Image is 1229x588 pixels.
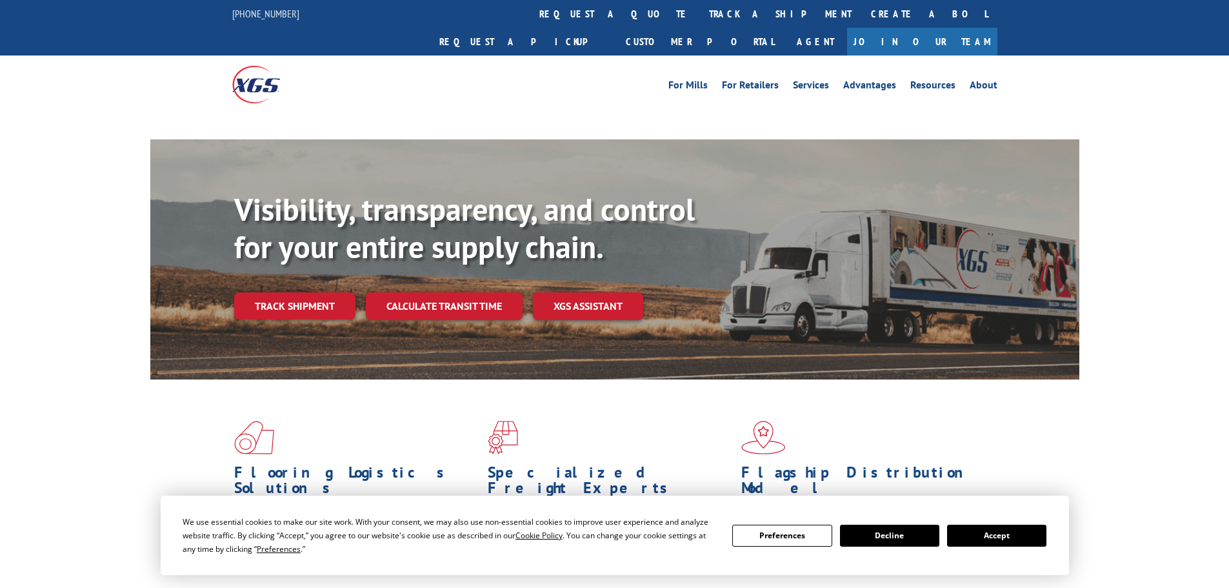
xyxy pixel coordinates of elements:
[970,80,997,94] a: About
[183,515,717,556] div: We use essential cookies to make our site work. With your consent, we may also use non-essential ...
[488,421,518,454] img: xgs-icon-focused-on-flooring-red
[843,80,896,94] a: Advantages
[366,292,523,320] a: Calculate transit time
[741,465,985,502] h1: Flagship Distribution Model
[616,28,784,56] a: Customer Portal
[515,530,563,541] span: Cookie Policy
[840,525,939,547] button: Decline
[784,28,847,56] a: Agent
[234,465,478,502] h1: Flooring Logistics Solutions
[947,525,1046,547] button: Accept
[257,543,301,554] span: Preferences
[234,292,355,319] a: Track shipment
[533,292,643,320] a: XGS ASSISTANT
[232,7,299,20] a: [PHONE_NUMBER]
[161,496,1069,575] div: Cookie Consent Prompt
[847,28,997,56] a: Join Our Team
[793,80,829,94] a: Services
[910,80,955,94] a: Resources
[430,28,616,56] a: Request a pickup
[732,525,832,547] button: Preferences
[234,421,274,454] img: xgs-icon-total-supply-chain-intelligence-red
[488,465,732,502] h1: Specialized Freight Experts
[234,189,695,267] b: Visibility, transparency, and control for your entire supply chain.
[722,80,779,94] a: For Retailers
[741,421,786,454] img: xgs-icon-flagship-distribution-model-red
[668,80,708,94] a: For Mills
